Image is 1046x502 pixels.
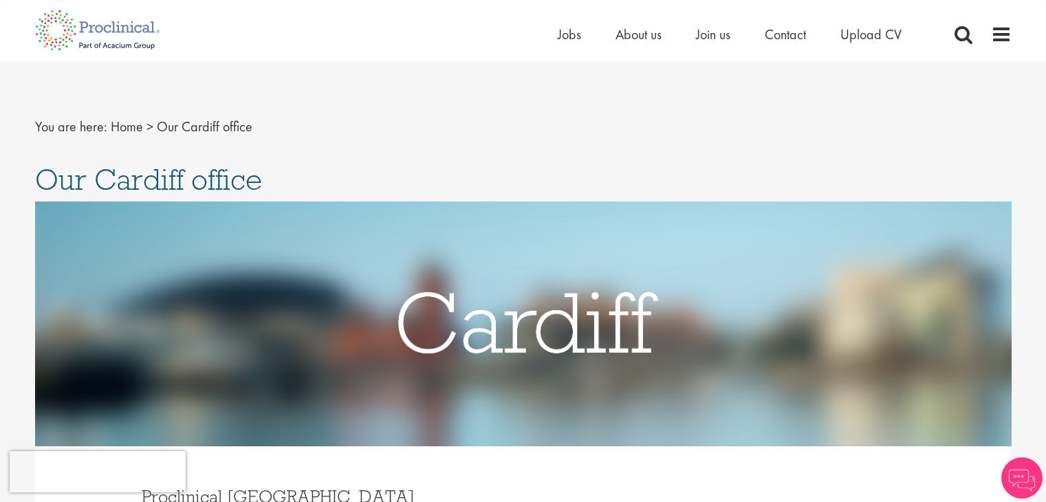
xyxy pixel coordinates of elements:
[696,25,730,43] a: Join us
[840,25,902,43] a: Upload CV
[35,118,107,135] span: You are here:
[765,25,806,43] a: Contact
[10,451,186,492] iframe: reCAPTCHA
[35,161,262,198] span: Our Cardiff office
[111,118,143,135] a: breadcrumb link
[1001,457,1043,499] img: Chatbot
[146,118,153,135] span: >
[615,25,662,43] a: About us
[558,25,581,43] a: Jobs
[157,118,252,135] span: Our Cardiff office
